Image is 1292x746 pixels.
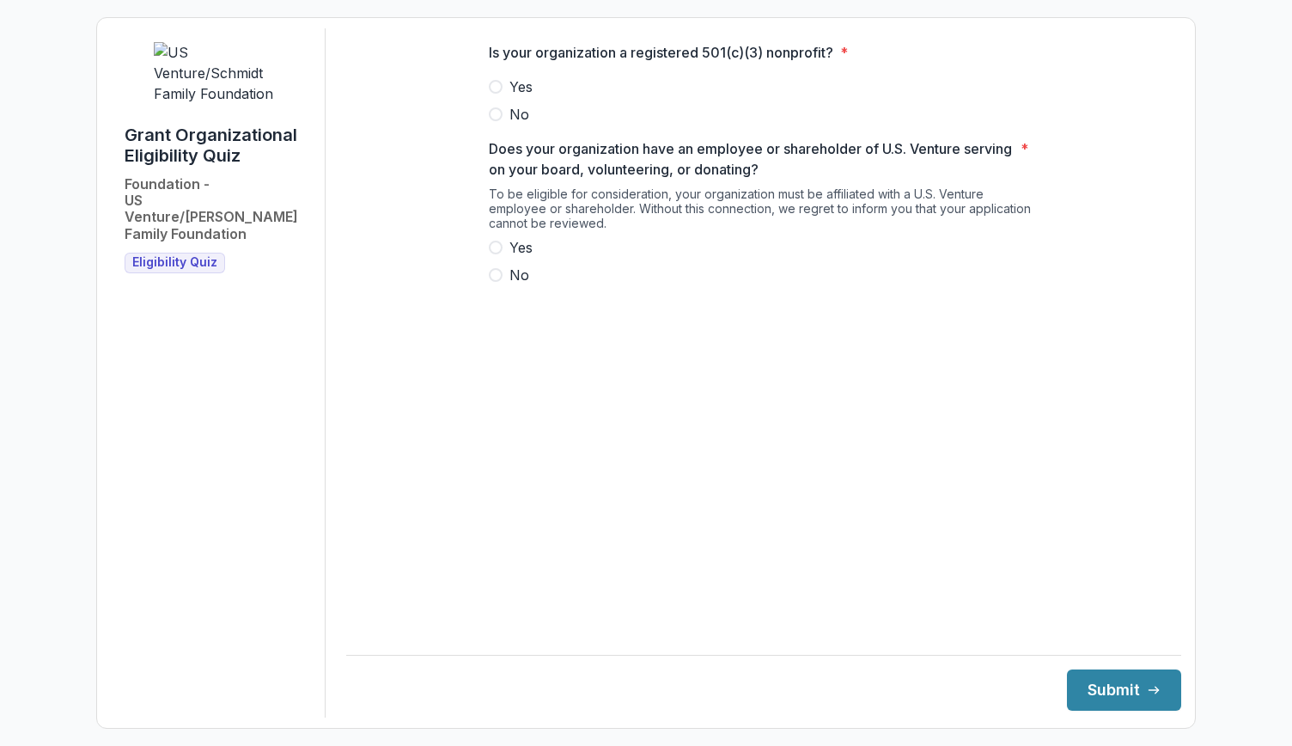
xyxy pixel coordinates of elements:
p: Does your organization have an employee or shareholder of U.S. Venture serving on your board, vol... [489,138,1014,180]
div: To be eligible for consideration, your organization must be affiliated with a U.S. Venture employ... [489,186,1039,237]
span: Yes [509,76,533,97]
h2: Foundation - US Venture/[PERSON_NAME] Family Foundation [125,176,311,242]
span: No [509,265,529,285]
img: US Venture/Schmidt Family Foundation [154,42,283,104]
p: Is your organization a registered 501(c)(3) nonprofit? [489,42,833,63]
span: No [509,104,529,125]
span: Yes [509,237,533,258]
h1: Grant Organizational Eligibility Quiz [125,125,311,166]
button: Submit [1067,670,1181,711]
span: Eligibility Quiz [132,255,217,270]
